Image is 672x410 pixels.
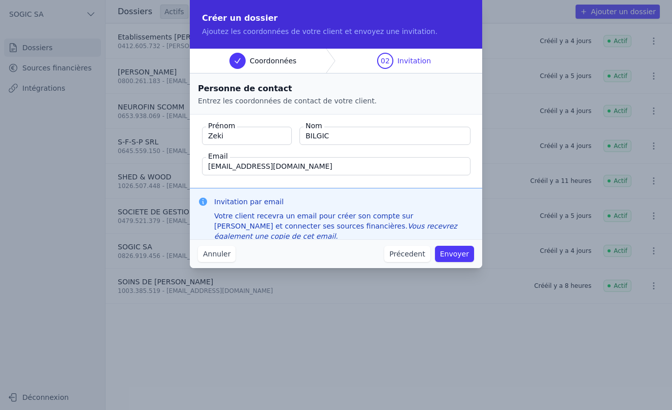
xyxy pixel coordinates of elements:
[202,12,470,24] h2: Créer un dossier
[304,121,324,131] label: Nom
[214,211,474,241] div: Votre client recevra un email pour créer son compte sur [PERSON_NAME] et connecter ses sources fi...
[384,246,430,262] button: Précedent
[214,197,474,207] h3: Invitation par email
[381,56,390,66] span: 02
[190,49,482,73] nav: Progress
[206,121,237,131] label: Prénom
[435,246,474,262] button: Envoyer
[206,151,230,161] label: Email
[214,222,457,240] em: Vous recevrez également une copie de cet email.
[198,96,474,106] p: Entrez les coordonnées de contact de votre client.
[397,56,431,66] span: Invitation
[202,26,470,36] p: Ajoutez les coordonnées de votre client et envoyez une invitation.
[198,82,474,96] h2: Personne de contact
[250,56,296,66] span: Coordonnées
[198,246,236,262] button: Annuler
